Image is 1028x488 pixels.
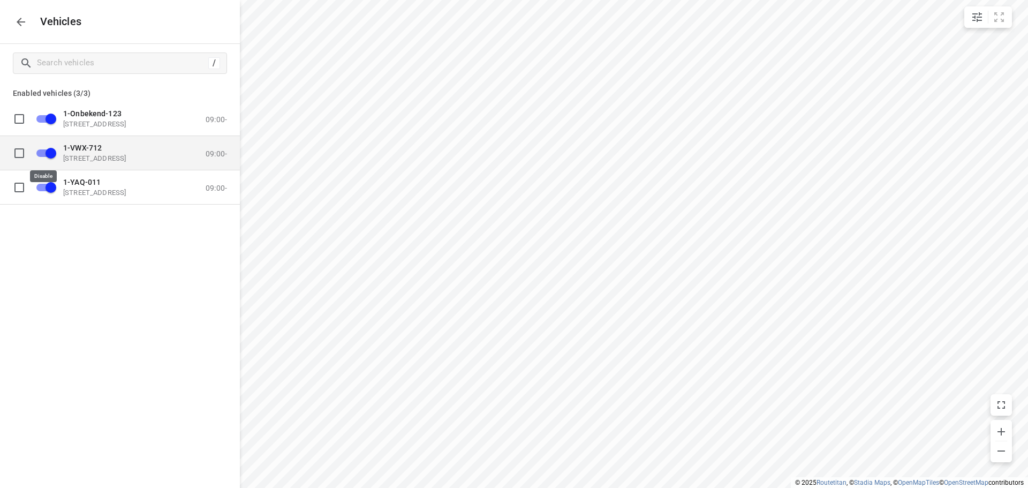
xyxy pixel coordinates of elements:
[795,479,1024,486] li: © 2025 , © , © © contributors
[964,6,1012,28] div: small contained button group
[63,188,170,197] p: [STREET_ADDRESS]
[208,57,220,69] div: /
[63,154,170,162] p: [STREET_ADDRESS]
[63,177,101,186] span: 1-YAQ-011
[30,177,57,197] span: Disable
[206,115,227,123] p: 09:00-
[32,16,82,28] p: Vehicles
[63,119,170,128] p: [STREET_ADDRESS]
[944,479,988,486] a: OpenStreetMap
[63,143,102,152] span: 1-VWX-712
[37,55,208,71] input: Search vehicles
[817,479,846,486] a: Routetitan
[30,108,57,129] span: Disable
[206,149,227,157] p: 09:00-
[206,183,227,192] p: 09:00-
[63,109,122,117] span: 1-Onbekend-123
[854,479,890,486] a: Stadia Maps
[898,479,939,486] a: OpenMapTiles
